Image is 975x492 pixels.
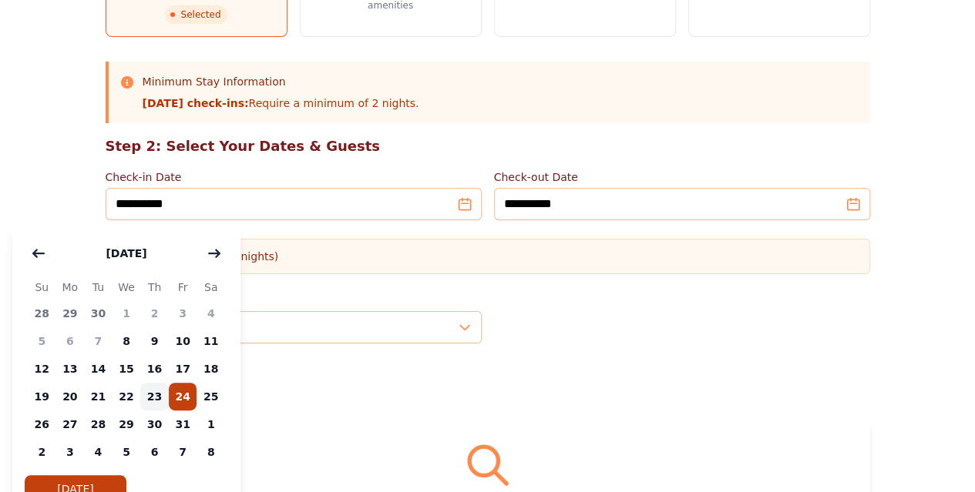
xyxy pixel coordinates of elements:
[113,355,141,383] span: 15
[197,383,225,410] span: 25
[169,438,197,466] span: 7
[56,383,85,410] span: 20
[56,438,85,466] span: 3
[143,95,419,111] p: Require a minimum of 2 nights.
[494,169,870,185] label: Check-out Date
[169,410,197,438] span: 31
[56,278,85,296] span: Mo
[197,327,225,355] span: 11
[197,300,225,327] span: 4
[197,355,225,383] span: 18
[140,383,169,410] span: 23
[56,410,85,438] span: 27
[56,327,85,355] span: 6
[197,410,225,438] span: 1
[28,278,56,296] span: Su
[140,438,169,466] span: 6
[113,383,141,410] span: 22
[140,327,169,355] span: 9
[106,169,482,185] label: Check-in Date
[106,293,482,308] label: Number of Guests
[113,300,141,327] span: 1
[140,410,169,438] span: 30
[84,355,113,383] span: 14
[197,438,225,466] span: 8
[113,278,141,296] span: We
[140,300,169,327] span: 2
[28,300,56,327] span: 28
[56,300,85,327] span: 29
[140,278,169,296] span: Th
[84,327,113,355] span: 7
[84,300,113,327] span: 30
[169,278,197,296] span: Fr
[28,327,56,355] span: 5
[28,355,56,383] span: 12
[84,438,113,466] span: 4
[197,278,225,296] span: Sa
[84,278,113,296] span: Tu
[169,300,197,327] span: 3
[56,355,85,383] span: 13
[28,383,56,410] span: 19
[113,410,141,438] span: 29
[28,438,56,466] span: 2
[84,410,113,438] span: 28
[28,410,56,438] span: 26
[143,97,249,109] strong: [DATE] check-ins:
[169,327,197,355] span: 10
[90,238,162,269] button: [DATE]
[113,327,141,355] span: 8
[140,355,169,383] span: 16
[84,383,113,410] span: 21
[143,74,419,89] h3: Minimum Stay Information
[106,136,870,157] h2: Step 2: Select Your Dates & Guests
[113,438,141,466] span: 5
[169,355,197,383] span: 17
[165,5,227,24] span: Selected
[169,383,197,410] span: 24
